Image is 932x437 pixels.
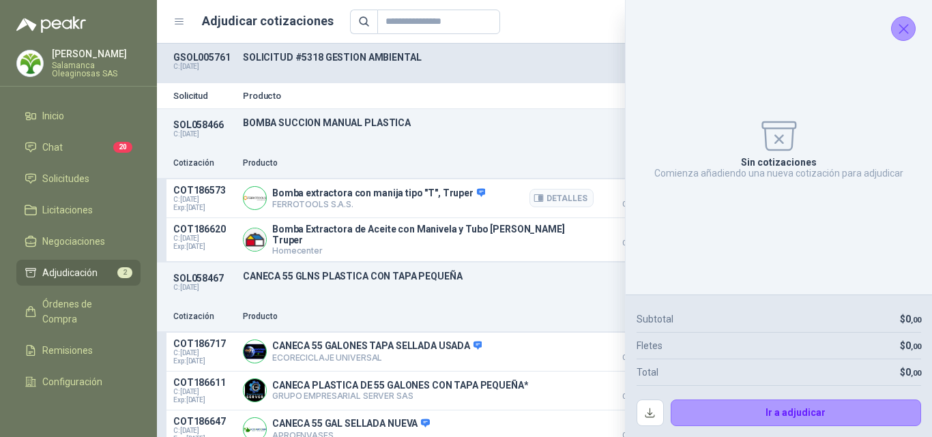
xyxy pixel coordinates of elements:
p: BOMBA SUCCION MANUAL PLASTICA [243,117,719,128]
span: Inicio [42,108,64,123]
img: Company Logo [244,379,266,402]
span: C: [DATE] [173,427,235,435]
img: Company Logo [244,228,266,251]
span: Crédito 30 días [602,240,670,247]
p: Fletes [637,338,662,353]
p: CANECA PLASTICA DE 55 GALONES CON TAPA PEQUEÑA* [272,380,528,391]
span: C: [DATE] [173,235,235,243]
p: Subtotal [637,312,673,327]
span: Crédito 30 días [602,393,670,400]
p: CANECA 55 GALONES TAPA SELLADA USADA [272,340,482,352]
p: Sin cotizaciones [741,157,817,168]
p: Producto [243,310,594,323]
span: Exp: [DATE] [173,243,235,251]
p: COT186647 [173,416,235,427]
p: [PERSON_NAME] [52,49,141,59]
img: Company Logo [244,340,266,363]
p: FERROTOOLS S.A.S. [272,199,485,209]
span: Remisiones [42,343,93,358]
p: $ [900,338,921,353]
p: Cotización [173,310,235,323]
p: COT186717 [173,338,235,349]
span: Órdenes de Compra [42,297,128,327]
span: 20 [113,142,132,153]
p: SOL058467 [173,273,235,284]
p: CANECA 55 GLNS PLASTICA CON TAPA PEQUEÑA [243,271,719,282]
p: $ 2.749.852 [602,377,670,400]
p: ECORECICLAJE UNIVERSAL [272,352,482,363]
p: Precio [602,157,670,170]
p: Bomba extractora con manija tipo "T", Truper [272,187,485,200]
span: ,00 [911,369,921,378]
span: Solicitudes [42,171,89,186]
span: Negociaciones [42,234,105,249]
a: Configuración [16,369,141,395]
span: Configuración [42,374,102,389]
a: Negociaciones [16,228,141,254]
p: Producto [243,157,594,170]
p: GSOL005761 [173,52,235,63]
span: ,00 [911,316,921,325]
p: $ [900,365,921,380]
span: Exp: [DATE] [173,204,235,212]
p: Producto [243,91,719,100]
p: Homecenter [272,245,594,256]
p: CANECA 55 GAL SELLADA NUEVA [272,418,430,430]
p: Comienza añadiendo una nueva cotización para adjudicar [654,168,903,179]
a: Adjudicación2 [16,260,141,286]
a: Remisiones [16,337,141,363]
span: C: [DATE] [173,349,235,357]
p: C: [DATE] [173,130,235,138]
span: Licitaciones [42,202,93,217]
a: Chat20 [16,134,141,160]
p: COT186620 [173,224,235,235]
p: C: [DATE] [173,63,235,71]
p: C: [DATE] [173,284,235,292]
p: Solicitud [173,91,235,100]
p: GRUPO EMPRESARIAL SERVER SAS [272,391,528,401]
p: COT186573 [173,185,235,196]
span: Chat [42,140,63,155]
span: Exp: [DATE] [173,396,235,404]
a: Inicio [16,103,141,129]
p: Bomba Extractora de Aceite con Manivela y Tubo [PERSON_NAME] Truper [272,224,594,245]
a: Órdenes de Compra [16,291,141,332]
p: $ 350.762 [602,224,670,247]
img: Company Logo [244,187,266,209]
p: $ [900,312,921,327]
span: Crédito 30 días [602,355,670,361]
a: Manuales y ayuda [16,400,141,426]
span: 2 [117,267,132,278]
p: Cotización [173,157,235,170]
p: COT186611 [173,377,235,388]
img: Logo peakr [16,16,86,33]
span: Exp: [DATE] [173,357,235,365]
span: 0 [905,367,921,378]
a: Solicitudes [16,166,141,192]
p: SOL058466 [173,119,235,130]
img: Company Logo [17,50,43,76]
span: C: [DATE] [173,388,235,396]
button: Ir a adjudicar [671,400,922,427]
p: Salamanca Oleaginosas SAS [52,61,141,78]
span: 0 [905,314,921,325]
span: 0 [905,340,921,351]
span: ,00 [911,342,921,351]
h1: Adjudicar cotizaciones [202,12,334,31]
p: Total [637,365,658,380]
p: $ 220.507 [602,185,670,208]
p: $ 2.577.540 [602,338,670,361]
span: Adjudicación [42,265,98,280]
p: SOLICITUD #5318 GESTION AMBIENTAL [243,52,719,63]
span: C: [DATE] [173,196,235,204]
a: Licitaciones [16,197,141,223]
span: Crédito 30 días [602,201,670,208]
p: Precio [602,310,670,323]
